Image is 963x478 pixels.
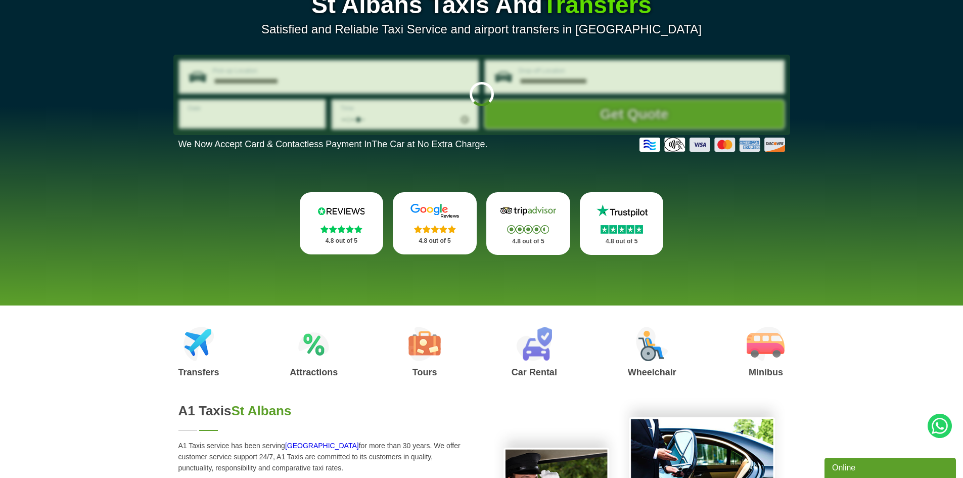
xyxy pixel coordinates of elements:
img: Stars [414,225,456,233]
p: We Now Accept Card & Contactless Payment In [178,139,488,150]
a: Reviews.io Stars 4.8 out of 5 [300,192,384,254]
p: Satisfied and Reliable Taxi Service and airport transfers in [GEOGRAPHIC_DATA] [178,22,785,36]
h3: Transfers [178,368,219,377]
h3: Tours [408,368,441,377]
img: Tours [408,327,441,361]
img: Stars [507,225,549,234]
img: Stars [601,225,643,234]
h3: Attractions [290,368,338,377]
a: [GEOGRAPHIC_DATA] [285,442,359,450]
img: Car Rental [516,327,552,361]
img: Google [404,203,465,219]
h2: A1 Taxis [178,403,470,419]
img: Wheelchair [636,327,668,361]
h3: Car Rental [512,368,557,377]
p: A1 Taxis service has been serving for more than 30 years. We offer customer service support 24/7,... [178,440,470,473]
p: 4.8 out of 5 [497,235,559,248]
span: St Albans [232,403,292,418]
a: Trustpilot Stars 4.8 out of 5 [580,192,664,255]
img: Airport Transfers [184,327,214,361]
img: Stars [320,225,362,233]
img: Minibus [747,327,785,361]
span: The Car at No Extra Charge. [372,139,487,149]
a: Tripadvisor Stars 4.8 out of 5 [486,192,570,255]
h3: Minibus [747,368,785,377]
p: 4.8 out of 5 [404,235,466,247]
img: Trustpilot [591,203,652,219]
a: Google Stars 4.8 out of 5 [393,192,477,254]
img: Reviews.io [311,203,372,219]
p: 4.8 out of 5 [591,235,653,248]
iframe: chat widget [824,456,958,478]
img: Tripadvisor [498,203,559,219]
p: 4.8 out of 5 [311,235,373,247]
img: Credit And Debit Cards [639,138,785,152]
img: Attractions [298,327,329,361]
h3: Wheelchair [628,368,676,377]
